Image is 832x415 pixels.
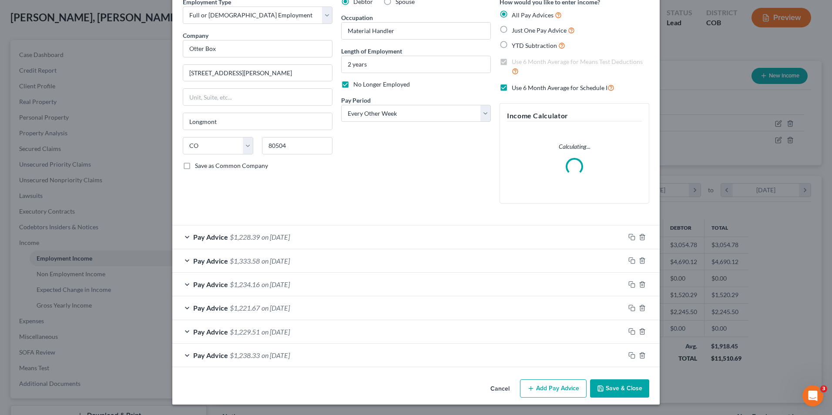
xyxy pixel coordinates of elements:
[183,89,332,105] input: Unit, Suite, etc...
[341,13,373,22] label: Occupation
[183,113,332,130] input: Enter city...
[230,304,260,312] span: $1,221.67
[512,58,643,65] span: Use 6 Month Average for Means Test Deductions
[193,304,228,312] span: Pay Advice
[341,97,371,104] span: Pay Period
[342,56,490,73] input: ex: 2 years
[230,351,260,359] span: $1,238.33
[262,137,332,154] input: Enter zip...
[230,328,260,336] span: $1,229.51
[507,110,642,121] h5: Income Calculator
[195,162,268,169] span: Save as Common Company
[512,42,557,49] span: YTD Subtraction
[507,142,642,151] p: Calculating...
[341,47,402,56] label: Length of Employment
[262,304,290,312] span: on [DATE]
[193,351,228,359] span: Pay Advice
[342,23,490,39] input: --
[802,385,823,406] iframe: Intercom live chat
[193,280,228,288] span: Pay Advice
[183,32,208,39] span: Company
[353,80,410,88] span: No Longer Employed
[520,379,587,398] button: Add Pay Advice
[183,40,332,57] input: Search company by name...
[262,233,290,241] span: on [DATE]
[512,27,567,34] span: Just One Pay Advice
[483,380,517,398] button: Cancel
[262,351,290,359] span: on [DATE]
[512,11,554,19] span: All Pay Advices
[230,257,260,265] span: $1,333.58
[230,280,260,288] span: $1,234.16
[230,233,260,241] span: $1,228.39
[183,65,332,81] input: Enter address...
[193,233,228,241] span: Pay Advice
[262,328,290,336] span: on [DATE]
[193,257,228,265] span: Pay Advice
[262,280,290,288] span: on [DATE]
[512,84,607,91] span: Use 6 Month Average for Schedule I
[193,328,228,336] span: Pay Advice
[820,385,827,392] span: 3
[590,379,649,398] button: Save & Close
[262,257,290,265] span: on [DATE]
